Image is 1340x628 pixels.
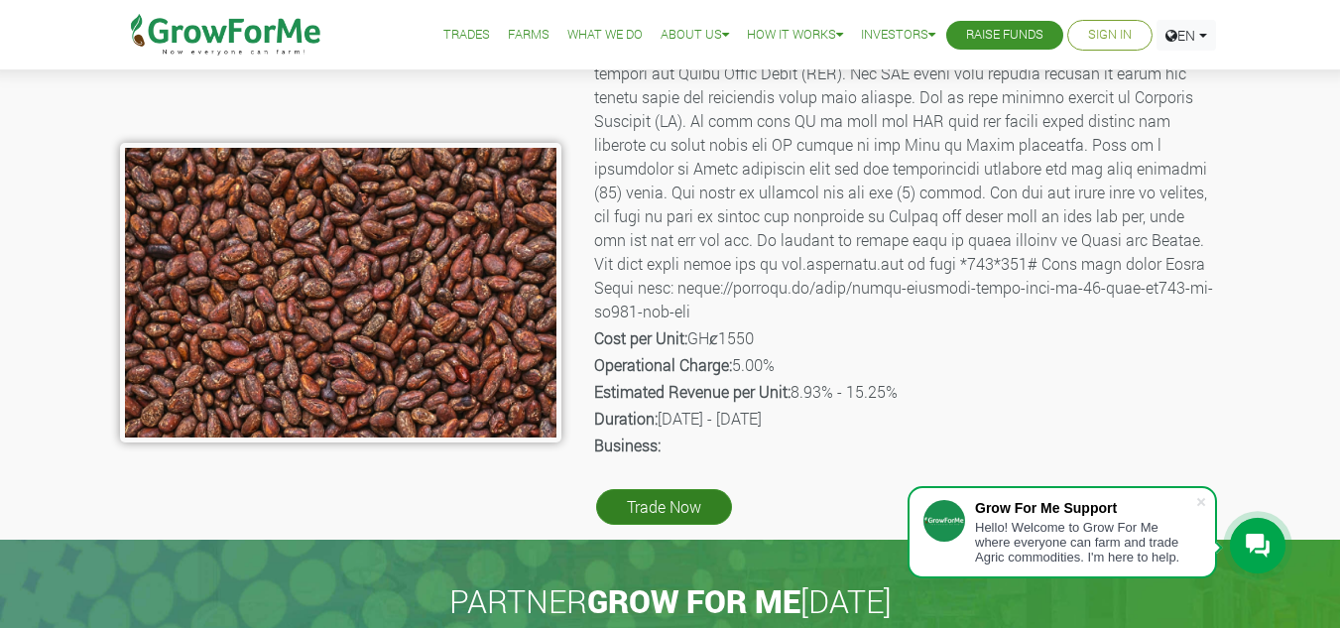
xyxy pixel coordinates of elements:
b: Cost per Unit: [594,327,687,348]
span: GROW FOR ME [587,579,800,622]
b: Estimated Revenue per Unit: [594,381,791,402]
a: How it Works [747,25,843,46]
a: Trades [443,25,490,46]
b: Duration: [594,408,658,429]
p: 8.93% - 15.25% [594,380,1218,404]
div: Grow For Me Support [975,500,1195,516]
a: Raise Funds [966,25,1043,46]
div: Hello! Welcome to Grow For Me where everyone can farm and trade Agric commodities. I'm here to help. [975,520,1195,565]
p: 5.00% [594,353,1218,377]
a: Sign In [1088,25,1132,46]
img: growforme image [120,143,561,442]
b: Operational Charge: [594,354,732,375]
p: [DATE] - [DATE] [594,407,1218,431]
b: Business: [594,435,661,455]
a: What We Do [567,25,643,46]
p: GHȼ1550 [594,326,1218,350]
a: Investors [861,25,935,46]
a: EN [1157,20,1216,51]
a: Trade Now [596,489,732,525]
a: Farms [508,25,549,46]
h2: PARTNER [DATE] [128,582,1213,620]
a: About Us [661,25,729,46]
